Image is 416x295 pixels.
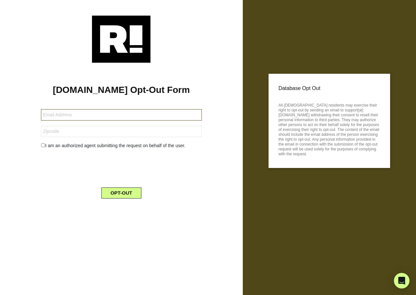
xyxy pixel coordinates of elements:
p: All [DEMOGRAPHIC_DATA] residents may exercise their right to opt-out by sending an email to suppo... [279,101,380,157]
iframe: reCAPTCHA [72,154,171,180]
h1: [DOMAIN_NAME] Opt-Out Form [10,84,233,96]
button: OPT-OUT [101,187,141,199]
div: Open Intercom Messenger [394,273,409,289]
img: Retention.com [92,16,150,63]
div: I am an authorized agent submitting the request on behalf of the user. [36,142,206,149]
input: Email Address [41,109,201,121]
p: Database Opt Out [279,83,380,93]
input: Zipcode [41,126,201,137]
